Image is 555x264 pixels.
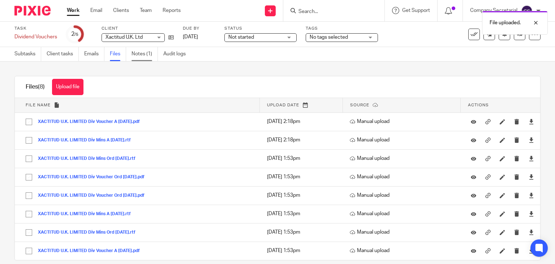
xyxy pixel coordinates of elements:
p: [DATE] 1:53pm [267,173,339,180]
a: Work [67,7,79,14]
a: Email [90,7,102,14]
a: Files [110,47,126,61]
span: (8) [38,84,45,90]
a: Audit logs [163,47,191,61]
span: [DATE] [183,34,198,39]
span: Actions [468,103,489,107]
p: [DATE] 1:53pm [267,155,339,162]
p: [DATE] 2:18pm [267,118,339,125]
button: XACTITUD U.K. LIMITED Div Mins Ord [DATE].rtf [38,230,141,235]
button: XACTITUD U.K. LIMITED Div Voucher Ord [DATE].pdf [38,175,150,180]
p: Manual upload [350,229,457,236]
p: Manual upload [350,136,457,144]
div: Dividend Vouchers [14,33,57,41]
p: Manual upload [350,192,457,199]
p: Manual upload [350,173,457,180]
label: Client [102,26,174,31]
p: File uploaded. [490,19,521,26]
span: Source [350,103,369,107]
span: File name [26,103,51,107]
small: /5 [74,33,78,37]
input: Select [22,133,36,147]
label: Task [14,26,57,31]
a: Download [529,136,534,144]
a: Reports [163,7,181,14]
a: Download [529,173,534,180]
p: Manual upload [350,118,457,125]
a: Emails [84,47,104,61]
p: [DATE] 1:53pm [267,192,339,199]
img: svg%3E [521,5,533,17]
a: Download [529,210,534,217]
a: Download [529,247,534,254]
input: Select [22,189,36,203]
button: XACTITUD U.K. LIMITED Div Mins A [DATE].rtf [38,138,136,143]
button: XACTITUD U.K. LIMITED Div Mins A [DATE].rtf [38,212,136,217]
p: [DATE] 1:53pm [267,210,339,217]
a: Download [529,118,534,125]
input: Select [22,226,36,239]
p: Manual upload [350,247,457,254]
h1: Files [26,83,45,91]
button: XACTITUD U.K. LIMITED Div Voucher A [DATE].pdf [38,248,145,254]
a: Notes (1) [132,47,158,61]
p: Manual upload [350,155,457,162]
input: Select [22,207,36,221]
div: 2 [71,30,78,38]
a: Download [529,229,534,236]
input: Select [22,244,36,258]
input: Select [22,115,36,129]
p: Manual upload [350,210,457,217]
button: Upload file [52,79,83,95]
span: Upload date [267,103,299,107]
p: [DATE] 2:18pm [267,136,339,144]
label: Due by [183,26,215,31]
input: Select [22,152,36,166]
span: Xactitud U.K. Ltd [106,35,143,40]
a: Download [529,155,534,162]
button: XACTITUD U.K. LIMITED Div Mins Ord [DATE].rtf [38,156,141,161]
a: Clients [113,7,129,14]
img: Pixie [14,6,51,16]
a: Client tasks [47,47,79,61]
button: XACTITUD U.K. LIMITED Div Voucher Ord [DATE].pdf [38,193,150,198]
a: Download [529,192,534,199]
button: XACTITUD U.K. LIMITED Div Voucher A [DATE].pdf [38,119,145,124]
span: Not started [228,35,254,40]
a: Team [140,7,152,14]
input: Select [22,170,36,184]
p: [DATE] 1:53pm [267,229,339,236]
span: No tags selected [310,35,348,40]
a: Subtasks [14,47,41,61]
label: Status [224,26,297,31]
p: [DATE] 1:53pm [267,247,339,254]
